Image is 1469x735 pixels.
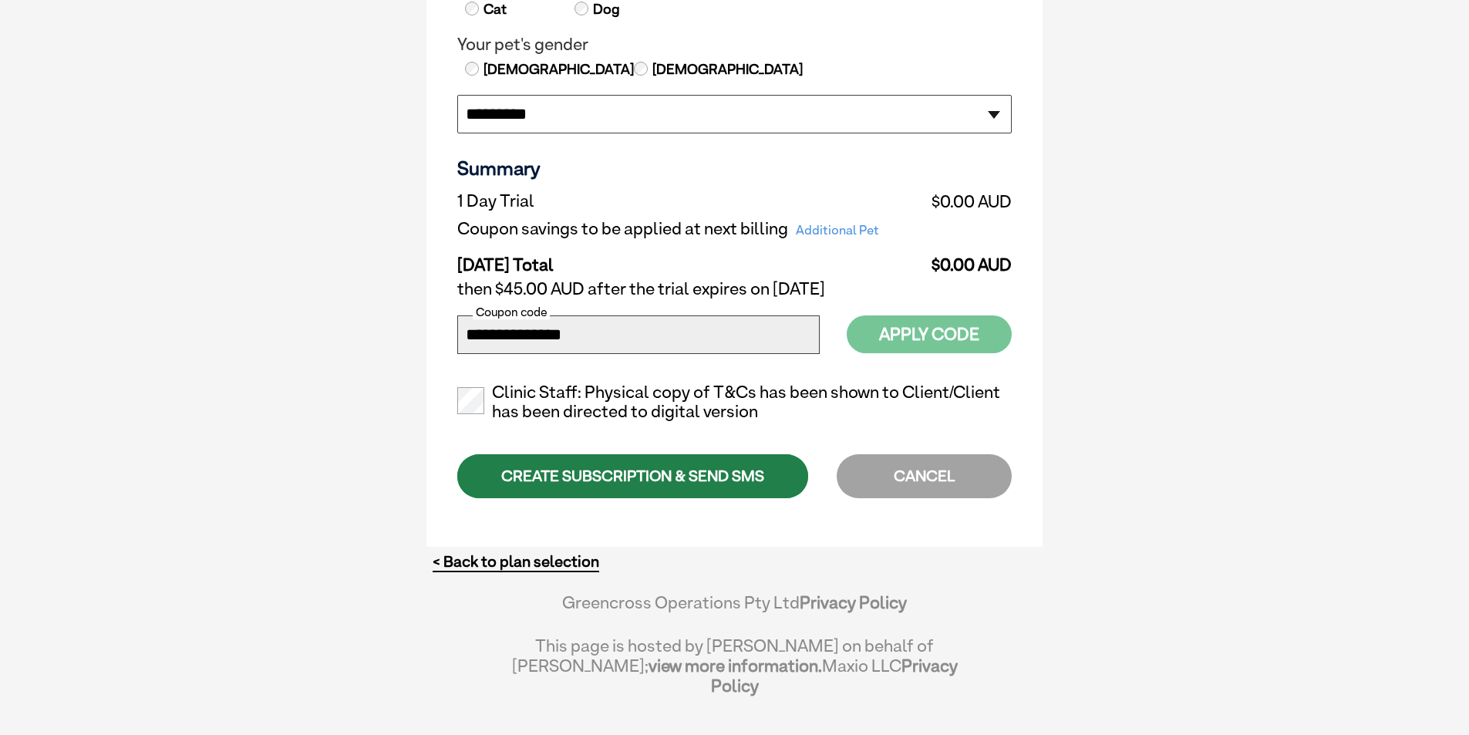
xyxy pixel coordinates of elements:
[457,157,1012,180] h3: Summary
[511,628,958,696] div: This page is hosted by [PERSON_NAME] on behalf of [PERSON_NAME]; Maxio LLC
[788,220,887,241] span: Additional Pet
[457,35,1012,55] legend: Your pet's gender
[457,215,921,243] td: Coupon savings to be applied at next billing
[921,187,1012,215] td: $0.00 AUD
[457,387,484,414] input: Clinic Staff: Physical copy of T&Cs has been shown to Client/Client has been directed to digital ...
[473,305,550,319] label: Coupon code
[457,187,921,215] td: 1 Day Trial
[847,315,1012,353] button: Apply Code
[649,656,822,676] a: view more information.
[837,454,1012,498] div: CANCEL
[433,552,599,571] a: < Back to plan selection
[711,656,958,696] a: Privacy Policy
[457,383,1012,423] label: Clinic Staff: Physical copy of T&Cs has been shown to Client/Client has been directed to digital ...
[457,454,808,498] div: CREATE SUBSCRIPTION & SEND SMS
[457,243,921,275] td: [DATE] Total
[511,592,958,628] div: Greencross Operations Pty Ltd
[800,592,907,612] a: Privacy Policy
[457,275,1012,303] td: then $45.00 AUD after the trial expires on [DATE]
[921,243,1012,275] td: $0.00 AUD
